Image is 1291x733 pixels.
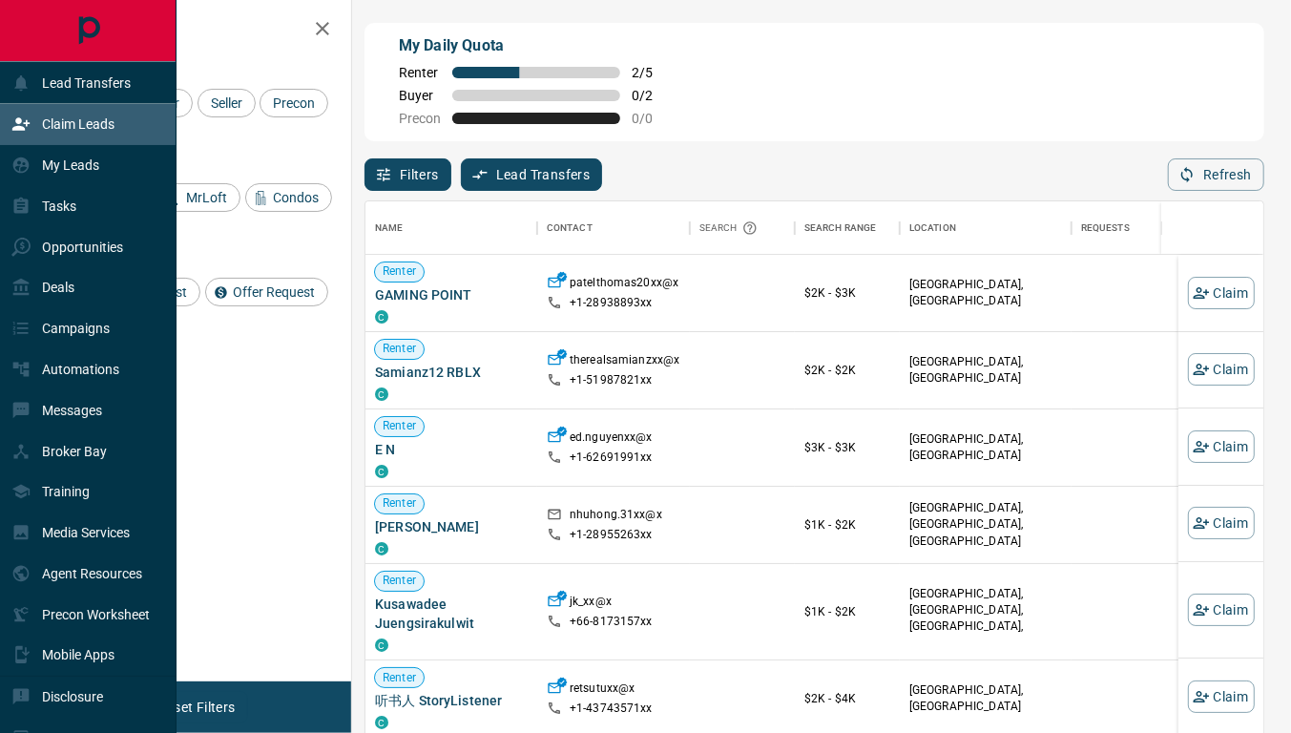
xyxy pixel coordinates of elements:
[909,682,1062,715] p: [GEOGRAPHIC_DATA], [GEOGRAPHIC_DATA]
[375,573,424,589] span: Renter
[158,183,240,212] div: MrLoft
[570,594,612,614] p: jk_xx@x
[375,495,424,512] span: Renter
[909,500,1062,549] p: [GEOGRAPHIC_DATA], [GEOGRAPHIC_DATA], [GEOGRAPHIC_DATA]
[266,95,322,111] span: Precon
[245,183,332,212] div: Condos
[260,89,328,117] div: Precon
[1188,277,1255,309] button: Claim
[364,158,451,191] button: Filters
[537,201,690,255] div: Contact
[804,603,890,620] p: $1K - $2K
[1072,201,1243,255] div: Requests
[375,387,388,401] div: condos.ca
[1188,353,1255,386] button: Claim
[804,516,890,534] p: $1K - $2K
[375,418,424,434] span: Renter
[632,88,674,103] span: 0 / 2
[804,201,877,255] div: Search Range
[909,431,1062,464] p: [GEOGRAPHIC_DATA], [GEOGRAPHIC_DATA]
[205,278,328,306] div: Offer Request
[375,517,528,536] span: [PERSON_NAME]
[1081,201,1130,255] div: Requests
[909,277,1062,309] p: [GEOGRAPHIC_DATA], [GEOGRAPHIC_DATA]
[375,595,528,633] span: Kusawadee Juengsirakulwit
[1168,158,1264,191] button: Refresh
[399,111,441,126] span: Precon
[909,586,1062,652] p: Midtown | Central
[461,158,603,191] button: Lead Transfers
[375,201,404,255] div: Name
[375,716,388,729] div: condos.ca
[375,310,388,324] div: condos.ca
[570,507,662,527] p: nhuhong.31xx@x
[570,527,653,543] p: +1- 28955263xx
[795,201,900,255] div: Search Range
[1188,507,1255,539] button: Claim
[804,362,890,379] p: $2K - $2K
[804,284,890,302] p: $2K - $3K
[632,111,674,126] span: 0 / 0
[547,201,593,255] div: Contact
[1188,430,1255,463] button: Claim
[909,354,1062,387] p: [GEOGRAPHIC_DATA], [GEOGRAPHIC_DATA]
[179,190,234,205] span: MrLoft
[632,65,674,80] span: 2 / 5
[399,34,674,57] p: My Daily Quota
[570,295,653,311] p: +1- 28938893xx
[804,439,890,456] p: $3K - $3K
[1188,681,1255,713] button: Claim
[909,201,956,255] div: Location
[570,275,678,295] p: patelthomas20xx@x
[699,201,762,255] div: Search
[61,19,332,42] h2: Filters
[570,701,653,717] p: +1- 43743571xx
[570,429,653,450] p: ed.nguyenxx@x
[375,341,424,357] span: Renter
[375,285,528,304] span: GAMING POINT
[375,691,528,710] span: 听书人 StoryListener
[375,465,388,478] div: condos.ca
[226,284,322,300] span: Offer Request
[375,670,424,686] span: Renter
[570,681,635,701] p: retsutuxx@x
[375,263,424,280] span: Renter
[570,352,679,372] p: therealsamianzxx@x
[204,95,249,111] span: Seller
[375,542,388,555] div: condos.ca
[804,690,890,707] p: $2K - $4K
[900,201,1072,255] div: Location
[1188,594,1255,626] button: Claim
[399,65,441,80] span: Renter
[375,363,528,382] span: Samianz12 RBLX
[570,614,653,630] p: +66- 8173157xx
[375,639,388,652] div: condos.ca
[375,440,528,459] span: E N
[570,450,653,466] p: +1- 62691991xx
[198,89,256,117] div: Seller
[266,190,325,205] span: Condos
[399,88,441,103] span: Buyer
[570,372,653,388] p: +1- 51987821xx
[145,691,247,723] button: Reset Filters
[365,201,537,255] div: Name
